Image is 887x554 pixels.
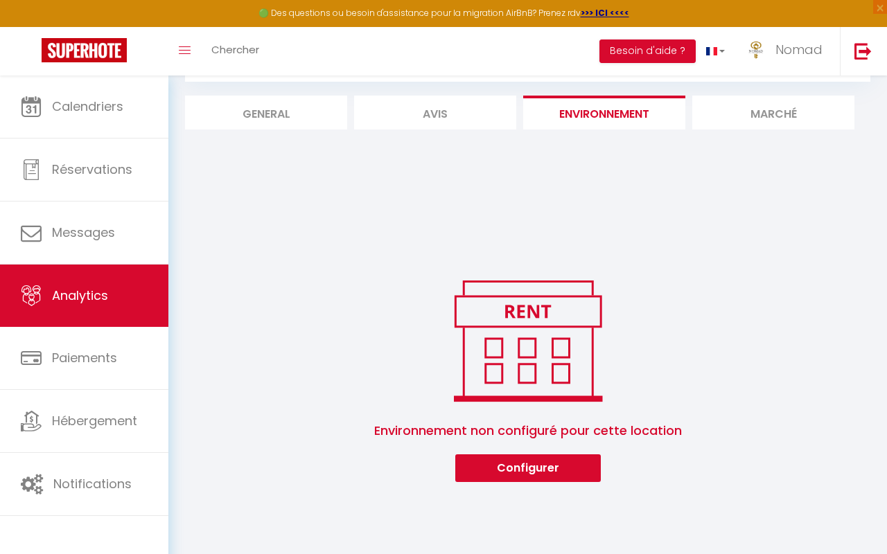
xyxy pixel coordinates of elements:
span: Chercher [211,42,259,57]
a: >>> ICI <<<< [581,7,629,19]
span: Calendriers [52,98,123,115]
button: Configurer [455,454,601,482]
span: Paiements [52,349,117,366]
button: Besoin d'aide ? [599,39,696,63]
span: Messages [52,224,115,241]
img: ... [746,39,766,60]
span: Notifications [53,475,132,492]
span: Hébergement [52,412,137,429]
span: Nomad [775,41,823,58]
img: rent.png [439,274,616,407]
a: Chercher [201,27,270,75]
li: Marché [692,96,854,129]
a: ... Nomad [735,27,840,75]
span: Environnement non configuré pour cette location [374,407,682,454]
img: logout [854,42,872,60]
li: Avis [354,96,516,129]
img: Super Booking [42,38,127,62]
li: General [185,96,347,129]
span: Analytics [52,287,108,304]
span: Réservations [52,161,132,178]
li: Environnement [523,96,685,129]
